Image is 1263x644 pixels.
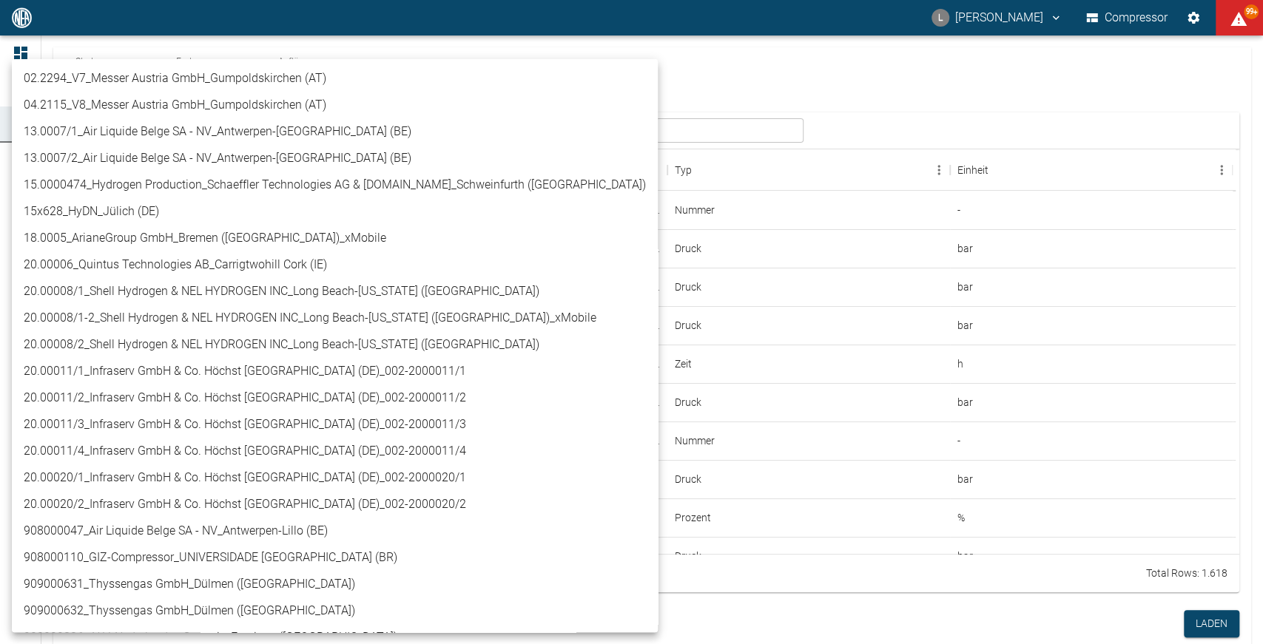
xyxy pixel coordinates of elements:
li: 20.00020/1_Infraserv GmbH & Co. Höchst [GEOGRAPHIC_DATA] (DE)_002-2000020/1 [12,464,658,491]
li: 909000631_Thyssengas GmbH_Dülmen ([GEOGRAPHIC_DATA]) [12,571,658,597]
li: 15x628_HyDN_Jülich (DE) [12,198,658,225]
li: 18.0005_ArianeGroup GmbH_Bremen ([GEOGRAPHIC_DATA])_xMobile [12,225,658,251]
li: 20.00008/2_Shell Hydrogen & NEL HYDROGEN INC_Long Beach-[US_STATE] ([GEOGRAPHIC_DATA]) [12,331,658,358]
li: 20.00011/3_Infraserv GmbH & Co. Höchst [GEOGRAPHIC_DATA] (DE)_002-2000011/3 [12,411,658,438]
li: 02.2294_V7_Messer Austria GmbH_Gumpoldskirchen (AT) [12,65,658,92]
li: 909000632_Thyssengas GmbH_Dülmen ([GEOGRAPHIC_DATA]) [12,597,658,624]
li: 13.0007/2_Air Liquide Belge SA - NV_Antwerpen-[GEOGRAPHIC_DATA] (BE) [12,145,658,172]
li: 20.00008/1_Shell Hydrogen & NEL HYDROGEN INC_Long Beach-[US_STATE] ([GEOGRAPHIC_DATA]) [12,278,658,305]
li: 20.00011/1_Infraserv GmbH & Co. Höchst [GEOGRAPHIC_DATA] (DE)_002-2000011/1 [12,358,658,384]
li: 908000047_Air Liquide Belge SA - NV_Antwerpen-Lillo (BE) [12,518,658,544]
li: 15.0000474_Hydrogen Production_Schaeffler Technologies AG & [DOMAIN_NAME]_Schweinfurth ([GEOGRAPH... [12,172,658,198]
li: 908000110_GIZ-Compressor_UNIVERSIDADE [GEOGRAPHIC_DATA] (BR) [12,544,658,571]
li: 20.00011/2_Infraserv GmbH & Co. Höchst [GEOGRAPHIC_DATA] (DE)_002-2000011/2 [12,384,658,411]
li: 13.0007/1_Air Liquide Belge SA - NV_Antwerpen-[GEOGRAPHIC_DATA] (BE) [12,118,658,145]
li: 20.00008/1-2_Shell Hydrogen & NEL HYDROGEN INC_Long Beach-[US_STATE] ([GEOGRAPHIC_DATA])_xMobile [12,305,658,331]
li: 20.00011/4_Infraserv GmbH & Co. Höchst [GEOGRAPHIC_DATA] (DE)_002-2000011/4 [12,438,658,464]
li: 04.2115_V8_Messer Austria GmbH_Gumpoldskirchen (AT) [12,92,658,118]
li: 20.00006_Quintus Technologies AB_Carrigtwohill Cork (IE) [12,251,658,278]
li: 20.00020/2_Infraserv GmbH & Co. Höchst [GEOGRAPHIC_DATA] (DE)_002-2000020/2 [12,491,658,518]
